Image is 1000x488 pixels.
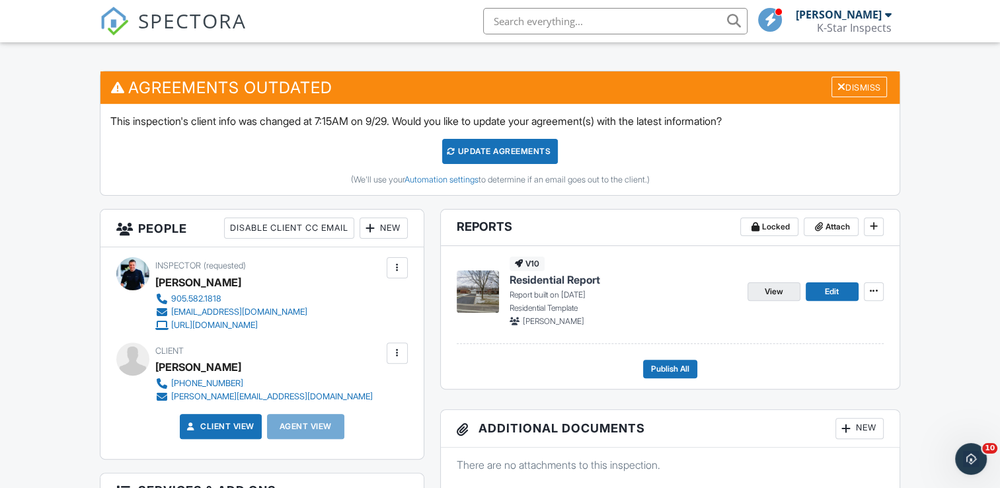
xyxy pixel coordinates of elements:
[100,7,129,36] img: The Best Home Inspection Software - Spectora
[155,261,201,270] span: Inspector
[100,104,899,195] div: This inspection's client info was changed at 7:15AM on 9/29. Would you like to update your agreem...
[835,418,884,439] div: New
[155,292,307,305] a: 905.582.1818
[155,346,184,356] span: Client
[138,7,247,34] span: SPECTORA
[100,18,247,46] a: SPECTORA
[831,77,887,97] div: Dismiss
[204,261,246,270] span: (requested)
[171,320,258,331] div: [URL][DOMAIN_NAME]
[457,458,884,472] p: There are no attachments to this inspection.
[155,357,241,377] div: [PERSON_NAME]
[171,307,307,317] div: [EMAIL_ADDRESS][DOMAIN_NAME]
[817,21,892,34] div: K-Star Inspects
[110,175,889,185] div: (We'll use your to determine if an email goes out to the client.)
[171,378,243,389] div: [PHONE_NUMBER]
[796,8,882,21] div: [PERSON_NAME]
[100,210,423,247] h3: People
[155,319,307,332] a: [URL][DOMAIN_NAME]
[483,8,748,34] input: Search everything...
[155,272,241,292] div: [PERSON_NAME]
[224,218,354,239] div: Disable Client CC Email
[184,420,254,433] a: Client View
[404,175,478,184] a: Automation settings
[155,377,373,390] a: [PHONE_NUMBER]
[955,443,987,475] iframe: Intercom live chat
[360,218,408,239] div: New
[982,443,997,454] span: 10
[441,410,900,448] h3: Additional Documents
[171,391,373,402] div: [PERSON_NAME][EMAIL_ADDRESS][DOMAIN_NAME]
[171,294,221,304] div: 905.582.1818
[442,139,558,164] div: Update Agreements
[155,390,373,403] a: [PERSON_NAME][EMAIL_ADDRESS][DOMAIN_NAME]
[155,305,307,319] a: [EMAIL_ADDRESS][DOMAIN_NAME]
[100,71,899,104] h3: Agreements Outdated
